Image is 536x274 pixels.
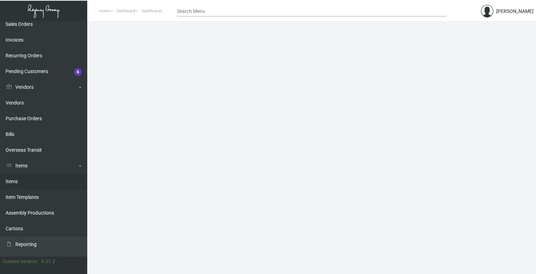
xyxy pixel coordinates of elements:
[3,258,38,265] div: Current version:
[142,9,162,13] span: Dashboards
[41,258,55,265] div: 0.51.2
[496,8,534,15] div: [PERSON_NAME]
[481,5,493,17] img: admin@bootstrapmaster.com
[99,9,110,13] span: Home
[117,9,135,13] span: Dashboard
